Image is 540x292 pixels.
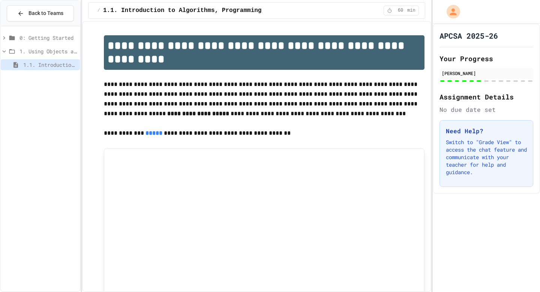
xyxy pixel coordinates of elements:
[439,53,533,64] h2: Your Progress
[442,70,531,77] div: [PERSON_NAME]
[439,92,533,102] h2: Assignment Details
[7,5,74,21] button: Back to Teams
[446,126,527,135] h3: Need Help?
[19,34,77,42] span: 0: Getting Started
[439,30,498,41] h1: APCSA 2025-26
[446,138,527,176] p: Switch to "Grade View" to access the chat feature and communicate with your teacher for help and ...
[103,6,316,15] span: 1.1. Introduction to Algorithms, Programming, and Compilers
[19,47,77,55] span: 1. Using Objects and Methods
[407,8,415,14] span: min
[439,3,462,20] div: My Account
[23,61,77,69] span: 1.1. Introduction to Algorithms, Programming, and Compilers
[439,105,533,114] div: No due date set
[394,8,406,14] span: 60
[97,8,100,14] span: /
[28,9,63,17] span: Back to Teams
